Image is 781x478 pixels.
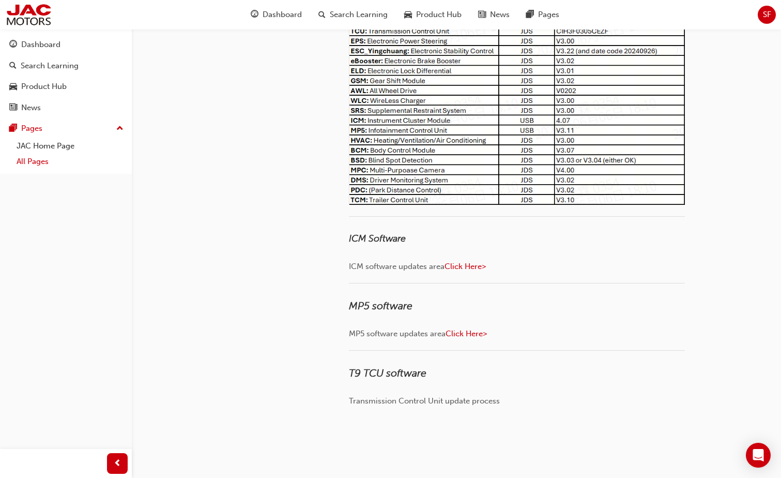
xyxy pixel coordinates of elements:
span: Pages [538,9,559,21]
span: news-icon [9,103,17,113]
div: Pages [21,123,42,135]
a: search-iconSearch Learning [310,4,396,25]
a: guage-iconDashboard [242,4,310,25]
span: search-icon [318,8,326,21]
span: Dashboard [263,9,302,21]
button: Pages [4,119,128,138]
a: Product Hub [4,77,128,96]
span: search-icon [9,62,17,71]
span: MP5 software [349,300,412,312]
a: car-iconProduct Hub [396,4,470,25]
span: Product Hub [416,9,462,21]
button: DashboardSearch LearningProduct HubNews [4,33,128,119]
span: prev-icon [114,457,121,470]
span: T9 TCU software [349,367,426,379]
span: car-icon [404,8,412,21]
a: Click Here> [445,262,486,271]
span: guage-icon [9,40,17,50]
div: Open Intercom Messenger [746,443,771,468]
span: MP5 software updates area [349,329,446,338]
a: All Pages [12,154,128,170]
span: guage-icon [251,8,258,21]
span: car-icon [9,82,17,92]
span: pages-icon [9,124,17,133]
div: Search Learning [21,60,79,72]
a: Dashboard [4,35,128,54]
a: News [4,98,128,117]
span: up-icon [116,122,124,136]
span: ICM software updates area [349,262,445,271]
img: jac-portal [5,3,52,26]
a: Search Learning [4,56,128,76]
div: Product Hub [21,81,67,93]
a: news-iconNews [470,4,518,25]
span: news-icon [478,8,486,21]
a: Click Here> [446,329,487,338]
span: Transmission Control Unit update process [349,396,500,406]
a: pages-iconPages [518,4,568,25]
span: ICM Software [349,233,406,244]
button: SF [758,6,776,24]
span: Search Learning [330,9,388,21]
span: News [490,9,510,21]
div: News [21,102,41,114]
a: JAC Home Page [12,138,128,154]
div: Dashboard [21,39,60,51]
span: pages-icon [526,8,534,21]
span: SF [763,9,771,21]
